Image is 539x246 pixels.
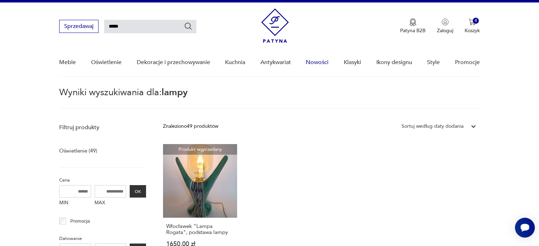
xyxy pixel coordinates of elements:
a: Meble [59,49,76,76]
span: lampy [162,86,188,99]
img: Ikona koszyka [468,18,476,25]
a: Ikony designu [376,49,412,76]
p: Patyna B2B [400,27,426,34]
p: Datowanie [59,235,146,242]
button: Patyna B2B [400,18,426,34]
button: OK [130,185,146,198]
p: Wyniki wyszukiwania dla: [59,88,479,109]
button: Zaloguj [437,18,453,34]
iframe: Smartsupp widget button [515,218,535,238]
a: Kuchnia [225,49,245,76]
div: Znaleziono 49 produktów [163,122,218,130]
a: Sprzedawaj [59,24,99,29]
label: MAX [95,198,127,209]
a: Klasyki [344,49,361,76]
a: Antykwariat [260,49,291,76]
p: Promocja [71,217,90,225]
img: Patyna - sklep z meblami i dekoracjami vintage [261,8,289,43]
p: Cena [59,176,146,184]
div: Sortuj według daty dodania [402,122,464,130]
img: Ikonka użytkownika [442,18,449,25]
button: Sprzedawaj [59,20,99,33]
button: Szukaj [184,22,192,30]
p: Koszyk [465,27,480,34]
p: Filtruj produkty [59,124,146,131]
a: Style [427,49,440,76]
button: 4Koszyk [465,18,480,34]
a: Dekoracje i przechowywanie [136,49,210,76]
a: Oświetlenie (49) [59,146,97,156]
div: 4 [473,18,479,24]
a: Oświetlenie [91,49,122,76]
a: Nowości [306,49,329,76]
a: Ikona medaluPatyna B2B [400,18,426,34]
img: Ikona medalu [409,18,416,26]
p: Zaloguj [437,27,453,34]
label: MIN [59,198,91,209]
h3: Włocławek "Lampa Rogata", podstawa lampy [166,223,234,235]
a: Promocje [455,49,480,76]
